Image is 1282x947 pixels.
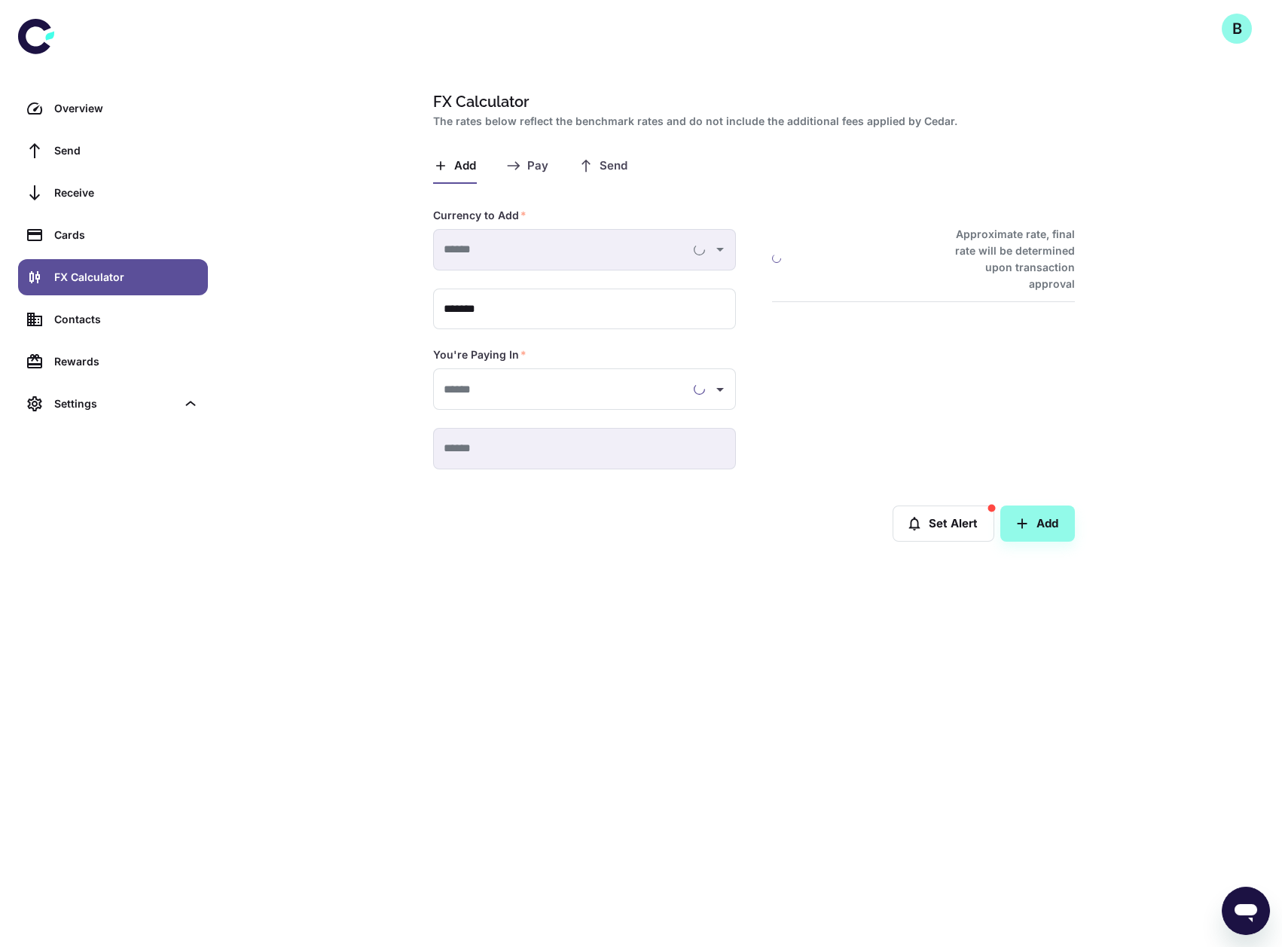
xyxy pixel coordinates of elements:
div: Cards [54,227,199,243]
button: Set Alert [893,506,994,542]
h1: FX Calculator [433,90,1069,113]
button: Add [1000,506,1075,542]
div: Contacts [54,311,199,328]
div: Send [54,142,199,159]
a: Receive [18,175,208,211]
div: Rewards [54,353,199,370]
div: Settings [18,386,208,422]
span: Pay [527,159,548,173]
span: Add [454,159,476,173]
span: Send [600,159,627,173]
a: Cards [18,217,208,253]
div: Overview [54,100,199,117]
div: FX Calculator [54,269,199,286]
h2: The rates below reflect the benchmark rates and do not include the additional fees applied by Cedar. [433,113,1069,130]
div: Receive [54,185,199,201]
a: Rewards [18,344,208,380]
button: Open [710,379,731,400]
div: Settings [54,396,176,412]
a: Contacts [18,301,208,338]
iframe: Button to launch messaging window, conversation in progress [1222,887,1270,935]
button: B [1222,14,1252,44]
a: Overview [18,90,208,127]
label: Currency to Add [433,208,527,223]
label: You're Paying In [433,347,527,362]
h6: Approximate rate, final rate will be determined upon transaction approval [939,226,1075,292]
a: Send [18,133,208,169]
a: FX Calculator [18,259,208,295]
